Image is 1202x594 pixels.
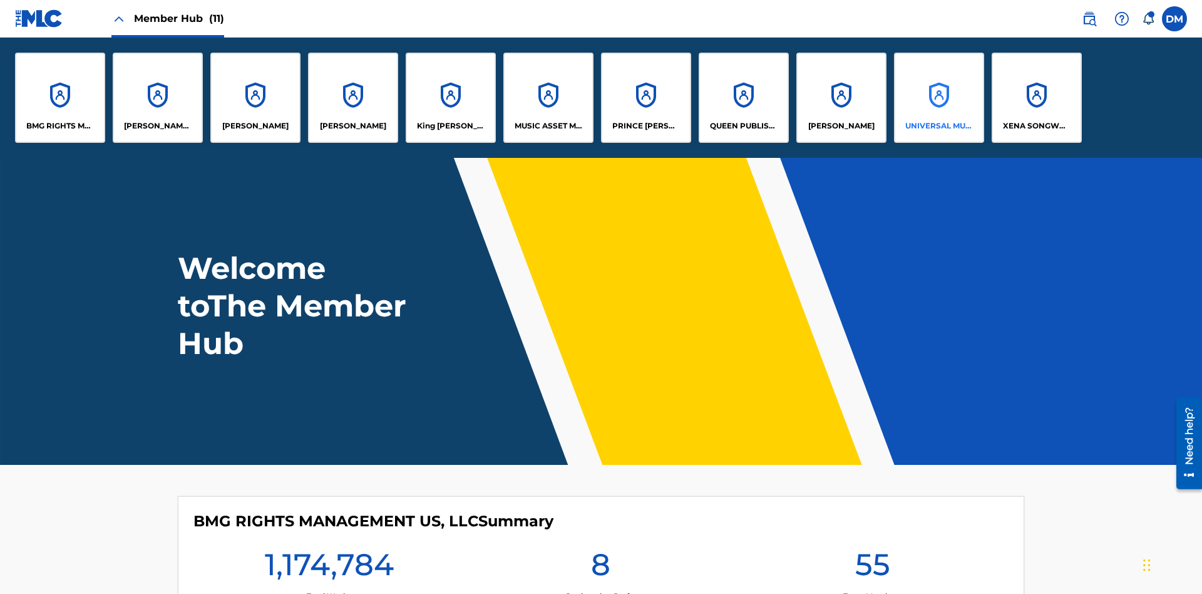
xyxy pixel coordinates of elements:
h1: 1,174,784 [265,546,394,591]
h1: Welcome to The Member Hub [178,249,412,362]
iframe: Resource Center [1167,393,1202,496]
div: Notifications [1142,13,1154,25]
img: Close [111,11,126,26]
div: User Menu [1162,6,1187,31]
img: search [1082,11,1097,26]
p: PRINCE MCTESTERSON [612,120,681,132]
p: BMG RIGHTS MANAGEMENT US, LLC [26,120,95,132]
a: AccountsUNIVERSAL MUSIC PUB GROUP [894,53,984,143]
a: AccountsPRINCE [PERSON_NAME] [601,53,691,143]
a: Accounts[PERSON_NAME] [210,53,300,143]
p: RONALD MCTESTERSON [808,120,875,132]
p: QUEEN PUBLISHA [710,120,778,132]
a: AccountsXENA SONGWRITER [992,53,1082,143]
a: AccountsKing [PERSON_NAME] [406,53,496,143]
p: XENA SONGWRITER [1003,120,1071,132]
span: Member Hub [134,11,224,26]
p: King McTesterson [417,120,485,132]
h1: 8 [591,546,610,591]
a: AccountsMUSIC ASSET MANAGEMENT (MAM) [503,53,593,143]
div: Drag [1143,546,1151,584]
h1: 55 [855,546,890,591]
a: Accounts[PERSON_NAME] [796,53,886,143]
p: MUSIC ASSET MANAGEMENT (MAM) [515,120,583,132]
a: AccountsQUEEN PUBLISHA [699,53,789,143]
p: CLEO SONGWRITER [124,120,192,132]
p: ELVIS COSTELLO [222,120,289,132]
h4: BMG RIGHTS MANAGEMENT US, LLC [193,512,553,531]
a: Accounts[PERSON_NAME] SONGWRITER [113,53,203,143]
p: EYAMA MCSINGER [320,120,386,132]
a: AccountsBMG RIGHTS MANAGEMENT US, LLC [15,53,105,143]
a: Accounts[PERSON_NAME] [308,53,398,143]
span: (11) [209,13,224,24]
img: MLC Logo [15,9,63,28]
a: Public Search [1077,6,1102,31]
img: help [1114,11,1129,26]
p: UNIVERSAL MUSIC PUB GROUP [905,120,973,132]
iframe: Chat Widget [1139,534,1202,594]
div: Help [1109,6,1134,31]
